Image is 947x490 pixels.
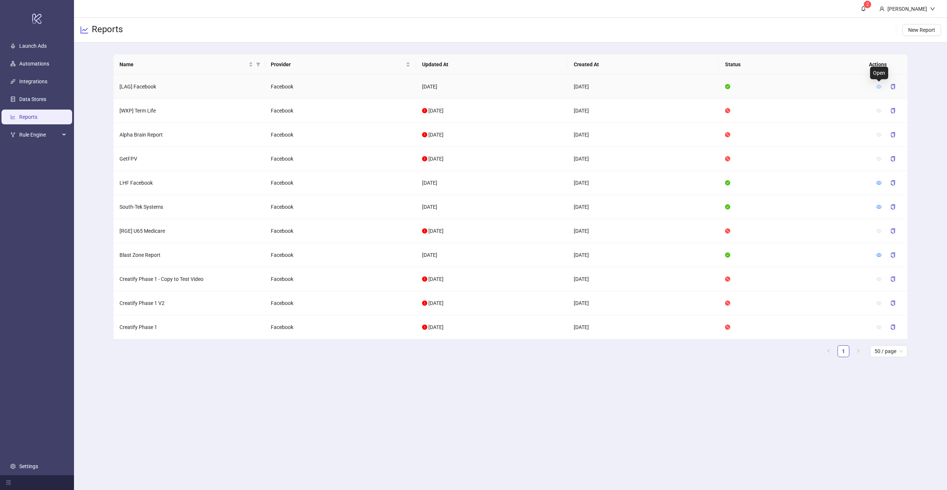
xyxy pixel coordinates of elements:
td: Facebook [265,123,416,147]
span: exclamation-circle [422,228,427,234]
td: Facebook [265,195,416,219]
td: [DATE] [568,171,719,195]
td: Facebook [265,315,416,339]
td: [DATE] [416,171,567,195]
td: Creatify Phase 1 V2 [114,291,265,315]
span: stop [725,132,730,137]
span: eye [876,180,882,185]
span: copy [890,204,896,209]
td: [DATE] [568,195,719,219]
span: stop [725,108,730,113]
td: [DATE] [416,243,567,267]
span: [DATE] [428,228,444,234]
span: eye [876,156,882,161]
button: copy [884,273,901,285]
span: [DATE] [428,300,444,306]
span: check-circle [725,252,730,258]
span: exclamation-circle [422,276,427,282]
a: Reports [19,114,37,120]
span: Rule Engine [19,127,60,142]
th: Actions [863,54,900,75]
span: exclamation-circle [422,132,427,137]
td: [DATE] [568,267,719,291]
td: GetFPV [114,147,265,171]
td: Facebook [265,75,416,99]
button: copy [884,105,901,117]
span: Provider [271,60,404,68]
td: Creatify Phase 1 [114,315,265,339]
td: Alpha Brain Report [114,123,265,147]
th: Created At [568,54,719,75]
span: stop [725,228,730,234]
span: stop [725,301,730,306]
span: copy [890,156,896,161]
span: filter [255,59,262,70]
a: eye [876,204,882,210]
span: copy [890,301,896,306]
td: [DATE] [568,219,719,243]
td: [DATE] [568,147,719,171]
td: [WXP] Term Life [114,99,265,123]
td: [DATE] [416,195,567,219]
td: Facebook [265,171,416,195]
a: Launch Ads [19,43,47,49]
span: stop [725,276,730,282]
td: Blast Zone Report [114,243,265,267]
td: Facebook [265,291,416,315]
span: [DATE] [428,108,444,114]
td: [DATE] [568,75,719,99]
span: copy [890,325,896,330]
a: Data Stores [19,96,46,102]
span: eye [876,228,882,234]
span: [DATE] [428,156,444,162]
span: copy [890,108,896,113]
td: [DATE] [568,315,719,339]
span: copy [890,180,896,185]
span: check-circle [725,84,730,89]
th: Status [719,54,870,75]
li: Previous Page [823,345,835,357]
span: menu-fold [6,480,11,485]
span: bell [861,6,866,11]
span: filter [256,62,260,67]
button: copy [884,177,901,189]
li: 1 [838,345,849,357]
td: [LAG] Facebook [114,75,265,99]
td: Facebook [265,267,416,291]
span: eye [876,276,882,282]
span: fork [10,132,16,137]
span: [DATE] [428,276,444,282]
span: left [826,349,831,353]
span: [DATE] [428,132,444,138]
sup: 2 [864,1,871,8]
td: Creatify Phase 1 - Copy to Test Video [114,267,265,291]
th: Provider [265,54,416,75]
span: user [879,6,884,11]
span: exclamation-circle [422,156,427,161]
td: South-Tek Systems [114,195,265,219]
div: Open [870,67,888,79]
span: copy [890,228,896,234]
a: 1 [838,346,849,357]
span: eye [876,325,882,330]
span: down [930,6,935,11]
span: exclamation-circle [422,301,427,306]
span: exclamation-circle [422,108,427,113]
span: copy [890,84,896,89]
th: Name [114,54,265,75]
div: [PERSON_NAME] [884,5,930,13]
span: eye [876,132,882,137]
a: eye [876,84,882,90]
span: 50 / page [874,346,903,357]
button: New Report [902,24,941,36]
button: copy [884,129,901,141]
span: New Report [908,27,935,33]
a: Integrations [19,78,47,84]
h3: Reports [92,24,123,36]
span: check-circle [725,180,730,185]
span: copy [890,276,896,282]
td: [DATE] [568,123,719,147]
button: right [852,345,864,357]
button: copy [884,321,901,333]
li: Next Page [852,345,864,357]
